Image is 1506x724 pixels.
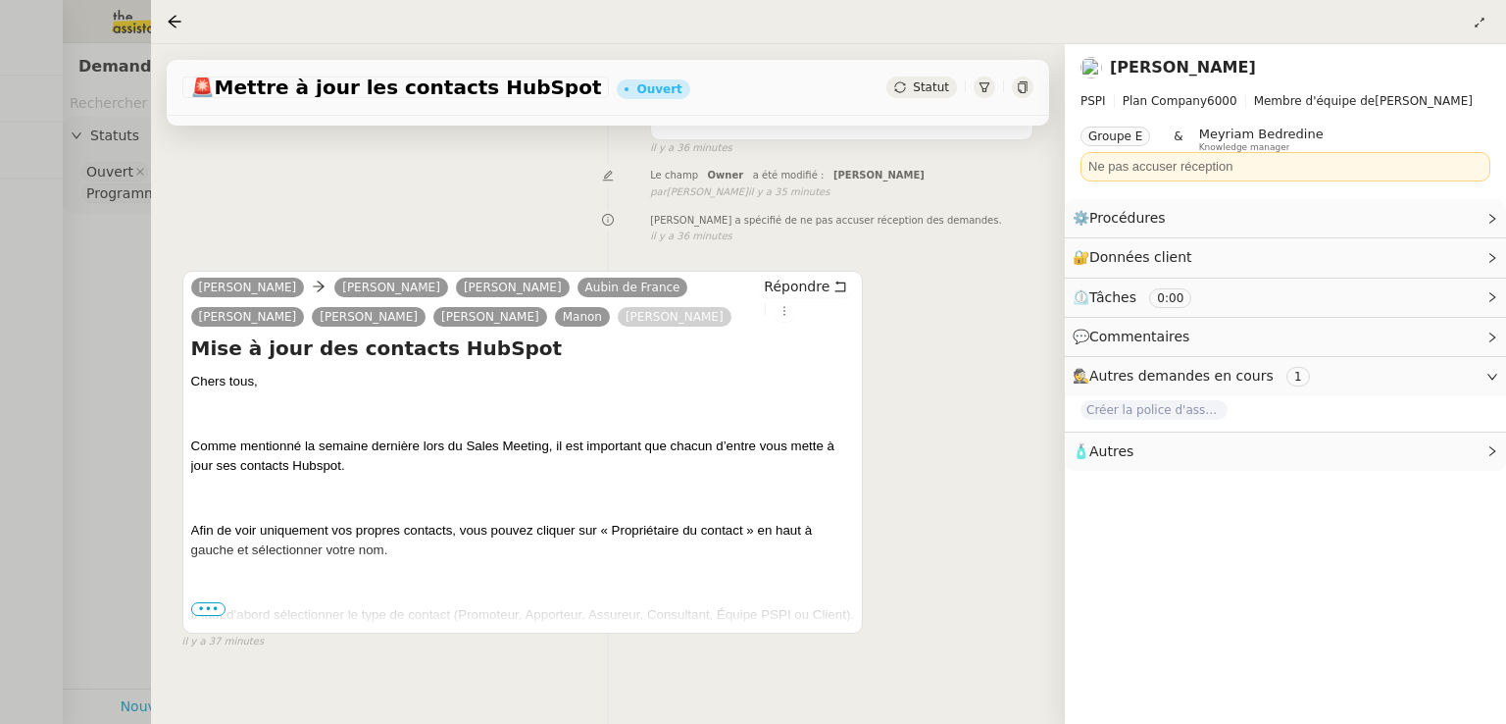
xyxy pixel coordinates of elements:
[663,107,721,125] span: Ouvert
[334,279,448,296] a: [PERSON_NAME]
[1080,94,1106,108] span: PSPI
[650,213,1001,230] span: [PERSON_NAME] a spécifié de ne pas accuser réception des demandes.
[1089,443,1133,459] span: Autres
[1174,127,1182,152] span: &
[650,184,667,201] span: par
[618,308,731,326] a: [PERSON_NAME]
[1065,238,1506,277] div: 🔐Données client
[577,279,688,296] a: Aubin de France
[1089,368,1274,384] span: Autres demandes en cours
[1199,127,1324,152] app-user-label: Knowledge manager
[1110,58,1256,77] a: [PERSON_NAME]
[1073,443,1133,459] span: 🧴
[1073,368,1318,384] span: 🕵️
[1073,289,1208,305] span: ⏲️
[555,308,610,326] a: Manon
[1286,367,1310,387] nz-tag: 1
[456,279,570,296] a: [PERSON_NAME]
[191,374,258,388] span: Chers tous,
[1065,199,1506,237] div: ⚙️Procédures
[1065,318,1506,356] div: 💬Commentaires
[1080,400,1228,420] span: Créer la police d'assurance pour EMAD Energy SA
[1089,210,1166,226] span: Procédures
[708,170,744,181] span: Owner
[1065,279,1506,317] div: ⏲️Tâches 0:00
[913,80,949,94] span: Statut
[1199,127,1324,141] span: Meyriam Bedredine
[1065,357,1506,395] div: 🕵️Autres demandes en cours 1
[191,335,855,362] h4: Mise à jour des contacts HubSpot
[312,308,426,326] a: [PERSON_NAME]
[190,78,602,97] span: Mettre à jour les contacts HubSpot
[650,229,732,245] span: il y a 36 minutes
[1065,433,1506,471] div: 🧴Autres
[748,184,830,201] span: il y a 35 minutes
[650,140,732,157] span: il y a 36 minutes
[1073,329,1198,344] span: 💬
[191,523,812,557] span: Afin de voir uniquement vos propres contacts, vous pouvez cliquer sur « Propriétaire du contact »...
[1080,91,1490,111] span: [PERSON_NAME]
[650,170,698,181] span: Le champ
[753,170,825,181] span: a été modifié :
[191,308,305,326] a: [PERSON_NAME]
[191,607,854,622] span: Il faut d’abord sélectionner le type de contact (Promoteur, Apporteur, Assureur, Consultant, Équi...
[1089,329,1189,344] span: Commentaires
[764,277,829,296] span: Répondre
[182,634,265,650] span: il y a 37 minutes
[190,76,215,99] span: 🚨
[1207,94,1237,108] span: 6000
[1073,246,1200,269] span: 🔐
[650,184,829,201] small: [PERSON_NAME]
[833,170,925,181] span: [PERSON_NAME]
[191,439,834,473] span: Comme mentionné la semaine dernière lors du Sales Meeting, il est important que chacun d’entre vo...
[1088,157,1482,177] div: Ne pas accuser réception
[1073,207,1175,230] span: ⚙️
[1199,142,1290,153] span: Knowledge manager
[191,279,305,296] a: [PERSON_NAME]
[757,276,854,297] button: Répondre
[1089,249,1192,265] span: Données client
[636,83,681,95] div: Ouvert
[1149,288,1191,308] nz-tag: 0:00
[191,602,226,616] span: •••
[1080,127,1150,146] nz-tag: Groupe E
[1089,289,1136,305] span: Tâches
[433,308,547,326] a: [PERSON_NAME]
[1123,94,1207,108] span: Plan Company
[1254,94,1376,108] span: Membre d'équipe de
[1080,57,1102,78] img: users%2FJFLd9nv9Xedc5sw3Tv0uXAOtmPa2%2Favatar%2F614c234d-a034-4f22-a3a9-e3102a8b8590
